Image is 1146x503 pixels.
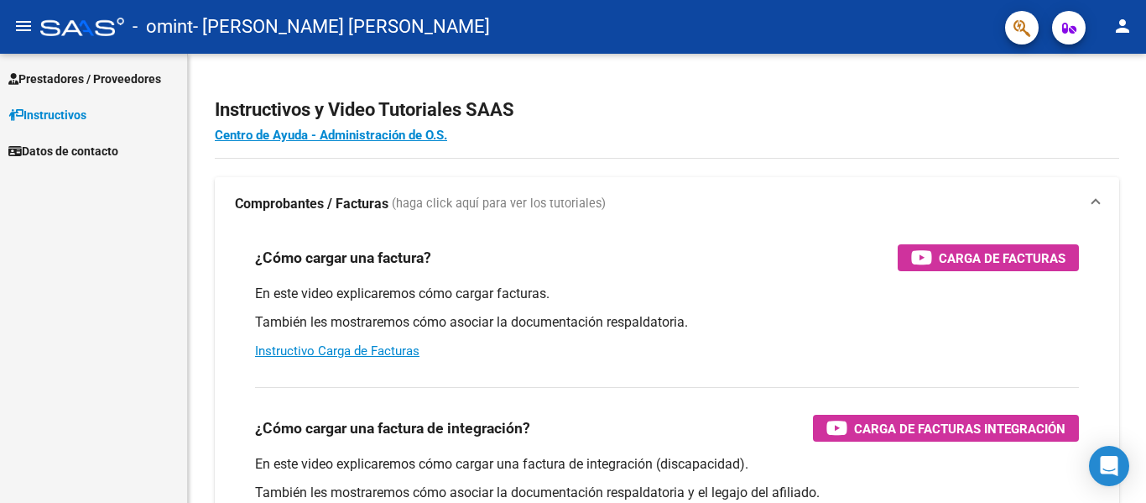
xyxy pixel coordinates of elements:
[215,128,447,143] a: Centro de Ayuda - Administración de O.S.
[13,16,34,36] mat-icon: menu
[854,418,1065,439] span: Carga de Facturas Integración
[255,246,431,270] h3: ¿Cómo cargar una factura?
[898,244,1079,271] button: Carga de Facturas
[8,70,161,88] span: Prestadores / Proveedores
[215,177,1119,231] mat-expansion-panel-header: Comprobantes / Facturas (haga click aquí para ver los tutoriales)
[255,455,1079,474] p: En este video explicaremos cómo cargar una factura de integración (discapacidad).
[939,248,1065,269] span: Carga de Facturas
[8,142,118,160] span: Datos de contacto
[392,195,606,213] span: (haga click aquí para ver los tutoriales)
[1089,446,1129,486] div: Open Intercom Messenger
[8,106,86,124] span: Instructivos
[255,313,1079,332] p: También les mostraremos cómo asociar la documentación respaldatoria.
[133,8,193,45] span: - omint
[255,417,530,440] h3: ¿Cómo cargar una factura de integración?
[813,415,1079,442] button: Carga de Facturas Integración
[255,484,1079,502] p: También les mostraremos cómo asociar la documentación respaldatoria y el legajo del afiliado.
[235,195,388,213] strong: Comprobantes / Facturas
[193,8,490,45] span: - [PERSON_NAME] [PERSON_NAME]
[255,285,1079,303] p: En este video explicaremos cómo cargar facturas.
[255,343,419,359] a: Instructivo Carga de Facturas
[215,94,1119,126] h2: Instructivos y Video Tutoriales SAAS
[1112,16,1133,36] mat-icon: person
